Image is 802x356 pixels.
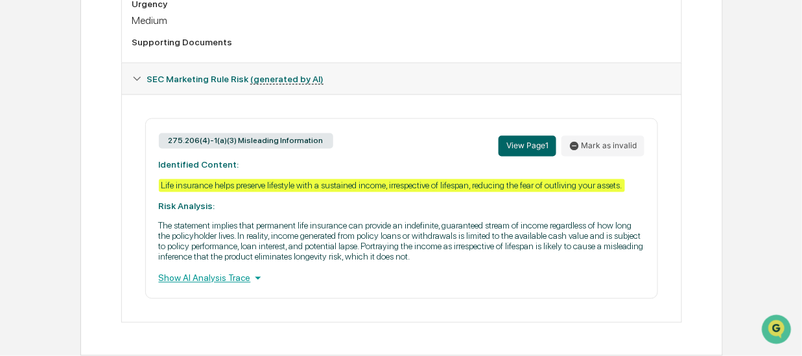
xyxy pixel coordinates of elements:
[89,157,166,181] a: 🗄️Attestations
[159,179,625,192] div: Life insurance helps preserve lifestyle with a sustained income, irrespective of lifespan, reduci...
[129,219,157,228] span: Pylon
[159,201,215,212] strong: Risk Analysis:
[8,182,87,205] a: 🔎Data Lookup
[499,136,556,157] button: View Page1
[94,164,104,174] div: 🗄️
[91,218,157,228] a: Powered byPylon
[44,111,164,122] div: We're available if you need us!
[220,102,236,118] button: Start new chat
[250,74,324,85] u: (generated by AI)
[159,133,333,149] div: 275.206(4)-1(a)(3) Misleading Information
[13,98,36,122] img: 1746055101610-c473b297-6a78-478c-a979-82029cc54cd1
[13,164,23,174] div: 🖐️
[561,136,644,157] button: Mark as invalid
[761,313,796,348] iframe: Open customer support
[122,63,682,95] div: SEC Marketing Rule Risk (generated by AI)
[107,162,161,175] span: Attestations
[8,157,89,181] a: 🖐️Preclearance
[159,160,239,170] strong: Identified Content:
[13,27,236,47] p: How can we help?
[26,187,82,200] span: Data Lookup
[132,14,672,27] div: Medium
[132,37,672,47] div: Supporting Documents
[13,188,23,199] div: 🔎
[159,221,645,262] p: The statement implies that permanent life insurance can provide an indefinite, guaranteed stream ...
[44,98,213,111] div: Start new chat
[147,74,324,84] span: SEC Marketing Rule Risk
[159,271,645,285] div: Show AI Analysis Trace
[26,162,84,175] span: Preclearance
